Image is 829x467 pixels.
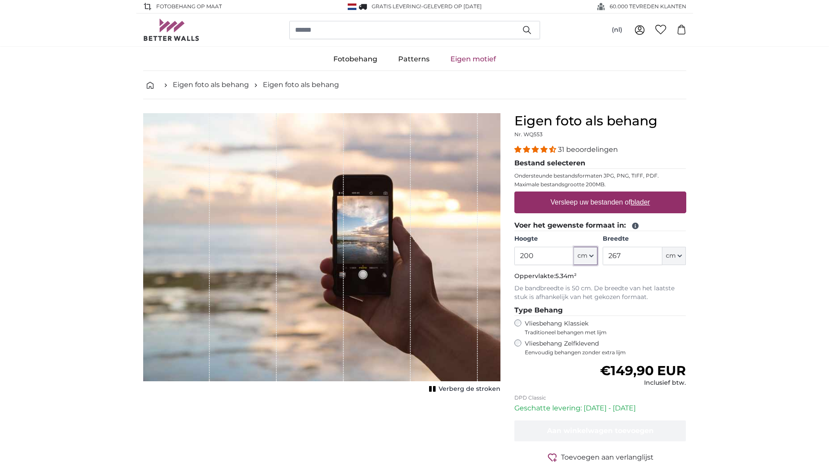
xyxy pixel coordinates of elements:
span: cm [577,252,587,260]
p: DPD Classic [514,394,686,401]
legend: Type Behang [514,305,686,316]
label: Versleep uw bestanden of [547,194,654,211]
button: cm [574,247,597,265]
p: Oppervlakte: [514,272,686,281]
button: Verberg de stroken [426,383,500,395]
span: €149,90 EUR [600,363,686,379]
span: FOTOBEHANG OP MAAT [156,3,222,10]
span: - [421,3,482,10]
button: Aan winkelwagen toevoegen [514,420,686,441]
span: Geleverd op [DATE] [423,3,482,10]
span: Verberg de stroken [439,385,500,393]
p: Ondersteunde bestandsformaten JPG, PNG, TIFF, PDF. [514,172,686,179]
div: Inclusief btw. [600,379,686,387]
div: 1 of 1 [143,113,500,395]
button: (nl) [605,22,629,38]
span: Nr. WQ553 [514,131,543,138]
button: Toevoegen aan verlanglijst [514,452,686,463]
a: Patterns [388,48,440,71]
span: 60.000 TEVREDEN KLANTEN [610,3,686,10]
span: 4.32 stars [514,145,558,154]
label: Vliesbehang Zelfklevend [525,339,686,356]
nav: breadcrumbs [143,71,686,99]
button: cm [662,247,686,265]
a: Fotobehang [323,48,388,71]
h1: Eigen foto als behang [514,113,686,129]
a: Eigen foto als behang [173,80,249,90]
label: Vliesbehang Klassiek [525,319,670,336]
u: blader [631,198,650,206]
span: GRATIS levering! [372,3,421,10]
img: Nederland [348,3,356,10]
legend: Bestand selecteren [514,158,686,169]
span: Traditioneel behangen met lijm [525,329,670,336]
img: Betterwalls [143,19,200,41]
label: Hoogte [514,235,597,243]
label: Breedte [603,235,686,243]
span: 5.34m² [555,272,577,280]
a: Eigen foto als behang [263,80,339,90]
span: 31 beoordelingen [558,145,618,154]
span: cm [666,252,676,260]
legend: Voer het gewenste formaat in: [514,220,686,231]
p: De bandbreedte is 50 cm. De breedte van het laatste stuk is afhankelijk van het gekozen formaat. [514,284,686,302]
p: Maximale bestandsgrootte 200MB. [514,181,686,188]
span: Eenvoudig behangen zonder extra lijm [525,349,686,356]
a: Eigen motief [440,48,507,71]
span: Aan winkelwagen toevoegen [547,427,654,435]
p: Geschatte levering: [DATE] - [DATE] [514,403,686,413]
span: Toevoegen aan verlanglijst [561,452,654,463]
